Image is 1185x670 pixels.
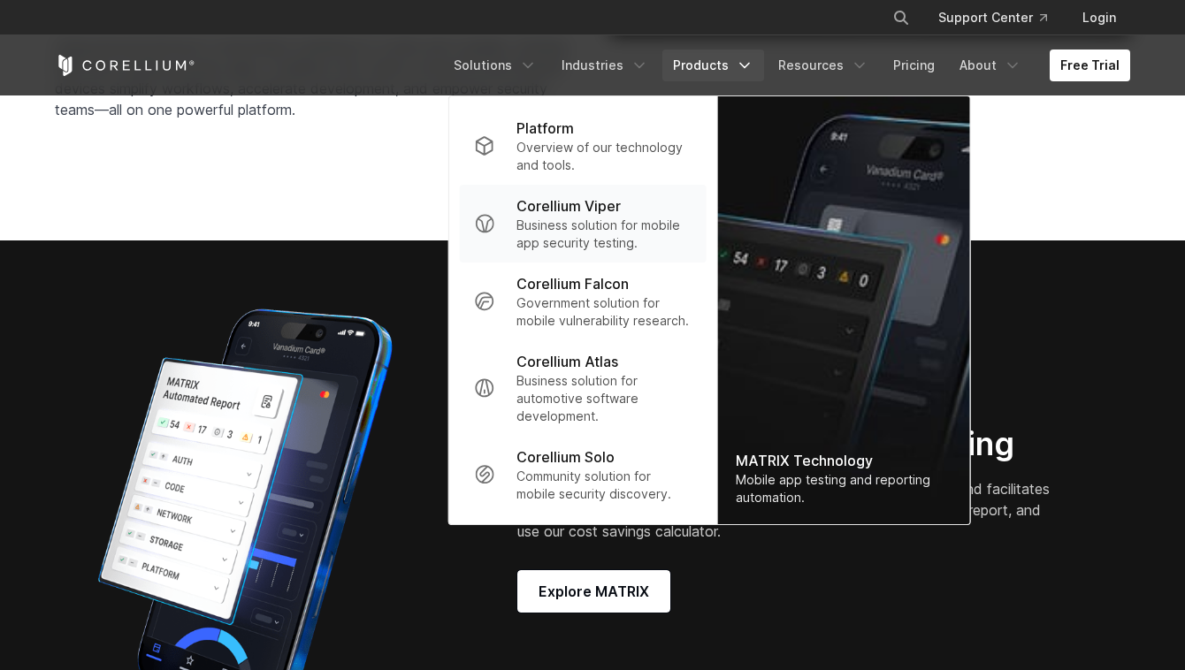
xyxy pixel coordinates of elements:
p: Corellium Viper [516,195,621,217]
a: About [949,49,1032,81]
div: MATRIX Technology [736,450,952,471]
p: Corellium Solo [516,446,615,468]
a: Solutions [443,49,547,81]
p: Government solution for mobile vulnerability research. [516,294,692,330]
div: Mobile app testing and reporting automation. [736,471,952,506]
button: Search [885,2,917,34]
a: Corellium Falcon Government solution for mobile vulnerability research. [460,263,707,340]
a: Platform Overview of our technology and tools. [460,107,707,185]
a: Resources [768,49,879,81]
p: Business solution for automotive software development. [516,372,692,425]
img: Matrix_WebNav_1x [718,96,970,524]
a: Login [1068,2,1130,34]
a: Explore MATRIX [517,570,670,613]
a: Free Trial [1050,49,1130,81]
a: Corellium Atlas Business solution for automotive software development. [460,340,707,436]
p: Corellium Falcon [516,273,629,294]
div: Navigation Menu [443,49,1130,81]
p: Platform [516,118,574,139]
div: Navigation Menu [871,2,1130,34]
a: Corellium Home [55,55,195,76]
p: Community solution for mobile security discovery. [516,468,692,503]
a: MATRIX Technology Mobile app testing and reporting automation. [718,96,970,524]
a: Corellium Viper Business solution for mobile app security testing. [460,185,707,263]
p: Overview of our technology and tools. [516,139,692,174]
a: Corellium Solo Community solution for mobile security discovery. [460,436,707,514]
p: Corellium Atlas [516,351,618,372]
p: Business solution for mobile app security testing. [516,217,692,252]
span: Explore MATRIX [539,581,649,602]
a: Products [662,49,764,81]
a: Support Center [924,2,1061,34]
a: Pricing [883,49,945,81]
a: Industries [551,49,659,81]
